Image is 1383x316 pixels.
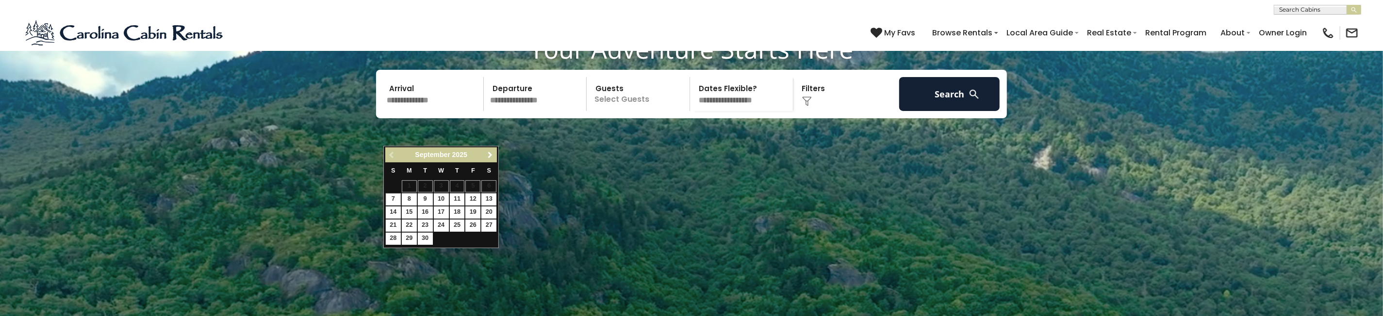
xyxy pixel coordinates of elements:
[450,220,465,232] a: 25
[450,206,465,219] a: 18
[1082,24,1136,41] a: Real Estate
[871,27,918,39] a: My Favs
[465,193,480,205] a: 12
[927,24,997,41] a: Browse Rentals
[450,193,465,205] a: 11
[434,206,449,219] a: 17
[1321,26,1335,40] img: phone-regular-black.png
[418,233,433,245] a: 30
[24,18,226,47] img: Blue-2.png
[481,193,496,205] a: 13
[471,167,475,174] span: Friday
[465,206,480,219] a: 19
[386,220,401,232] a: 21
[7,34,1376,64] h1: Your Adventure Starts Here
[415,151,450,158] span: September
[802,96,812,106] img: filter--v1.png
[481,206,496,219] a: 20
[402,206,417,219] a: 15
[418,220,433,232] a: 23
[484,149,496,161] a: Next
[386,206,401,219] a: 14
[899,77,1000,111] button: Search
[968,88,980,100] img: search-regular-white.png
[465,220,480,232] a: 26
[402,220,417,232] a: 22
[423,167,427,174] span: Tuesday
[590,77,690,111] p: Select Guests
[486,151,494,159] span: Next
[391,167,395,174] span: Sunday
[402,193,417,205] a: 8
[1216,24,1250,41] a: About
[452,151,467,158] span: 2025
[481,220,496,232] a: 27
[455,167,459,174] span: Thursday
[487,167,491,174] span: Saturday
[386,233,401,245] a: 28
[438,167,444,174] span: Wednesday
[434,193,449,205] a: 10
[418,206,433,219] a: 16
[1345,26,1359,40] img: mail-regular-black.png
[1002,24,1078,41] a: Local Area Guide
[402,233,417,245] a: 29
[1140,24,1211,41] a: Rental Program
[884,27,915,39] span: My Favs
[407,167,412,174] span: Monday
[418,193,433,205] a: 9
[386,193,401,205] a: 7
[1254,24,1312,41] a: Owner Login
[434,220,449,232] a: 24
